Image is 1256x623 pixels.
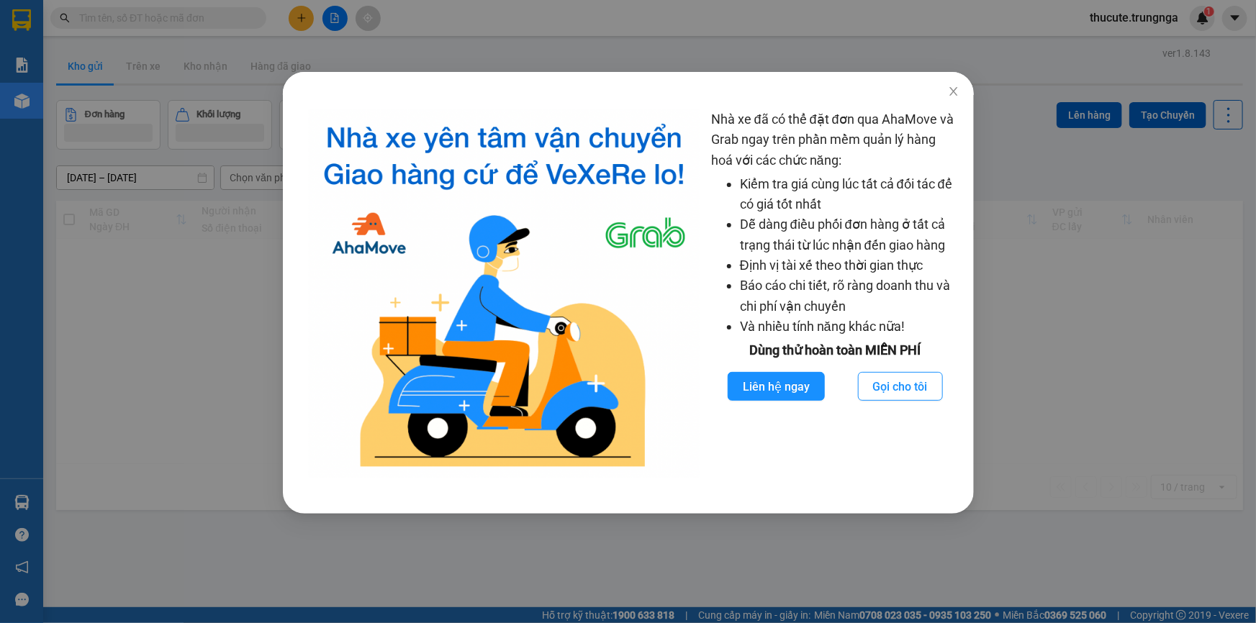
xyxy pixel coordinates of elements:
[872,378,927,396] span: Gọi cho tôi
[739,255,959,276] li: Định vị tài xế theo thời gian thực
[857,372,942,401] button: Gọi cho tôi
[739,317,959,337] li: Và nhiều tính năng khác nữa!
[739,214,959,255] li: Dễ dàng điều phối đơn hàng ở tất cả trạng thái từ lúc nhận đến giao hàng
[710,340,959,360] div: Dùng thử hoàn toàn MIỄN PHÍ
[739,276,959,317] li: Báo cáo chi tiết, rõ ràng doanh thu và chi phí vận chuyển
[727,372,824,401] button: Liên hệ ngay
[742,378,809,396] span: Liên hệ ngay
[309,109,700,478] img: logo
[739,174,959,215] li: Kiểm tra giá cùng lúc tất cả đối tác để có giá tốt nhất
[947,86,959,97] span: close
[710,109,959,478] div: Nhà xe đã có thể đặt đơn qua AhaMove và Grab ngay trên phần mềm quản lý hàng hoá với các chức năng:
[933,72,973,112] button: Close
